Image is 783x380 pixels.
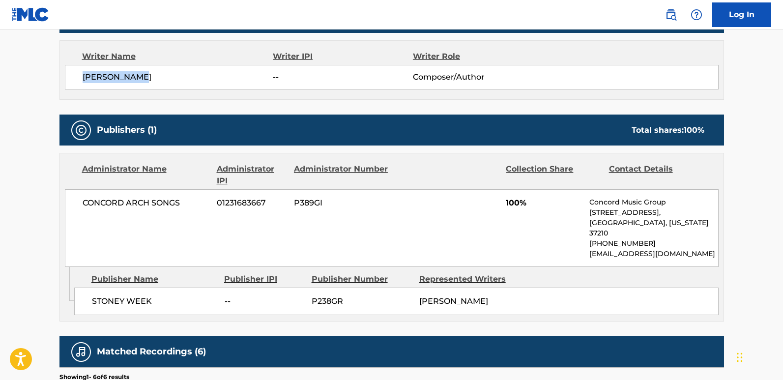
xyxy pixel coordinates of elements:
[97,346,206,357] h5: Matched Recordings (6)
[506,163,601,187] div: Collection Share
[83,197,210,209] span: CONCORD ARCH SONGS
[224,273,304,285] div: Publisher IPI
[712,2,771,27] a: Log In
[82,163,209,187] div: Administrator Name
[294,163,389,187] div: Administrator Number
[312,273,412,285] div: Publisher Number
[312,295,412,307] span: P238GR
[589,197,718,207] p: Concord Music Group
[589,218,718,238] p: [GEOGRAPHIC_DATA], [US_STATE] 37210
[225,295,304,307] span: --
[589,207,718,218] p: [STREET_ADDRESS],
[734,333,783,380] iframe: Chat Widget
[687,5,706,25] div: Help
[83,71,273,83] span: [PERSON_NAME]
[217,163,287,187] div: Administrator IPI
[413,71,540,83] span: Composer/Author
[273,71,412,83] span: --
[684,125,704,135] span: 100 %
[589,238,718,249] p: [PHONE_NUMBER]
[413,51,540,62] div: Writer Role
[217,197,287,209] span: 01231683667
[12,7,50,22] img: MLC Logo
[75,346,87,358] img: Matched Recordings
[82,51,273,62] div: Writer Name
[419,296,488,306] span: [PERSON_NAME]
[632,124,704,136] div: Total shares:
[294,197,389,209] span: P389GI
[506,197,582,209] span: 100%
[737,343,743,372] div: Drag
[92,295,217,307] span: STONEY WEEK
[419,273,520,285] div: Represented Writers
[691,9,702,21] img: help
[97,124,157,136] h5: Publishers (1)
[75,124,87,136] img: Publishers
[273,51,413,62] div: Writer IPI
[609,163,704,187] div: Contact Details
[665,9,677,21] img: search
[589,249,718,259] p: [EMAIL_ADDRESS][DOMAIN_NAME]
[661,5,681,25] a: Public Search
[91,273,217,285] div: Publisher Name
